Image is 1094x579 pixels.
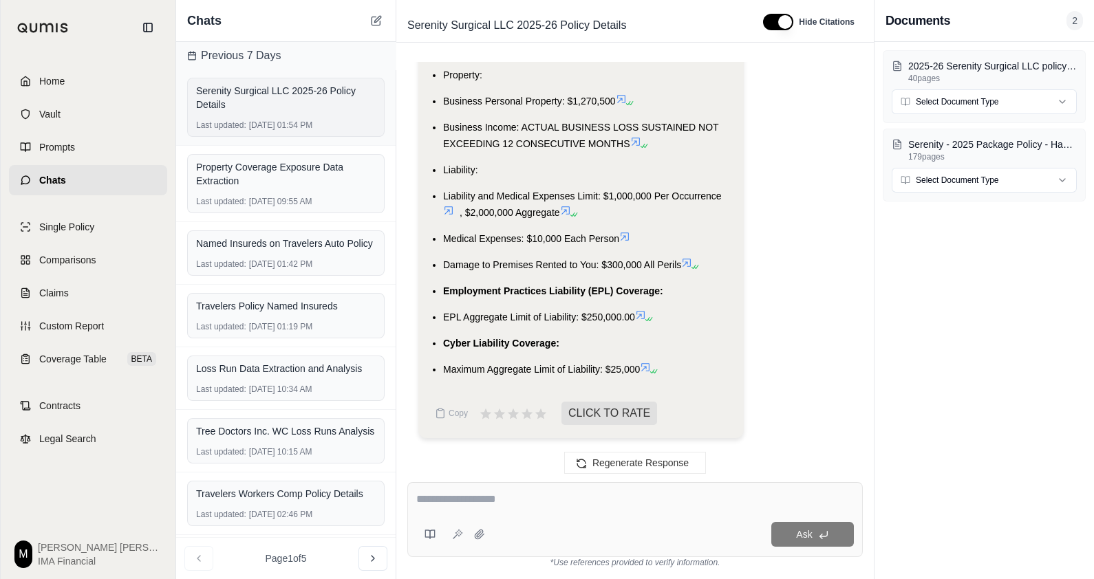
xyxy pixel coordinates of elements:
p: 40 pages [908,73,1077,84]
a: Custom Report [9,311,167,341]
a: Chats [9,165,167,195]
span: Cyber Liability Coverage: [443,338,559,349]
div: M [14,540,32,568]
span: Property: [443,69,482,80]
span: Vault [39,107,61,121]
button: 2025-26 Serenity Surgical LLC policy - Medical Protective.pdf40pages [892,59,1077,84]
button: Ask [771,522,854,547]
span: Maximum Aggregate Limit of Liability: $25,000 [443,364,640,375]
span: Contracts [39,399,81,413]
span: EPL Aggregate Limit of Liability: $250,000.00 [443,312,635,323]
div: Tree Doctors Inc. WC Loss Runs Analysis [196,424,376,438]
div: Named Insureds on Travelers Auto Policy [196,237,376,250]
button: Regenerate Response [564,452,706,474]
a: Coverage TableBETA [9,344,167,374]
button: New Chat [368,12,385,29]
span: 2 [1066,11,1083,30]
a: Home [9,66,167,96]
div: [DATE] 10:15 AM [196,446,376,457]
span: Liability: [443,164,478,175]
p: 2025-26 Serenity Surgical LLC policy - Medical Protective.pdf [908,59,1077,73]
span: Last updated: [196,446,246,457]
div: Serenity Surgical LLC 2025-26 Policy Details [196,84,376,111]
a: Single Policy [9,212,167,242]
span: Legal Search [39,432,96,446]
div: Previous 7 Days [176,42,396,69]
span: Last updated: [196,509,246,520]
span: BETA [127,352,156,366]
p: Serenity - 2025 Package Policy - Hanover Insurance.pdf [908,138,1077,151]
span: CLICK TO RATE [561,402,657,425]
span: Chats [187,11,222,30]
span: Last updated: [196,259,246,270]
div: [DATE] 10:34 AM [196,384,376,395]
button: Serenity - 2025 Package Policy - Hanover Insurance.pdf179pages [892,138,1077,162]
span: Business Income: ACTUAL BUSINESS LOSS SUSTAINED NOT EXCEEDING 12 CONSECUTIVE MONTHS [443,122,718,149]
div: [DATE] 01:19 PM [196,321,376,332]
span: Coverage Table [39,352,107,366]
p: 179 pages [908,151,1077,162]
span: Last updated: [196,321,246,332]
span: Chats [39,173,66,187]
div: Travelers Workers Comp Policy Details [196,487,376,501]
div: [DATE] 01:42 PM [196,259,376,270]
div: [DATE] 02:46 PM [196,509,376,520]
span: Serenity Surgical LLC 2025-26 Policy Details [402,14,632,36]
span: Last updated: [196,120,246,131]
a: Legal Search [9,424,167,454]
span: Hide Citations [799,17,855,28]
button: Collapse sidebar [137,17,159,39]
button: Copy [429,400,473,427]
span: Liability and Medical Expenses Limit: $1,000,000 Per Occurrence [443,190,722,201]
span: Medical Expenses: $10,000 Each Person [443,233,619,244]
span: Regenerate Response [592,457,689,468]
span: Claims [39,286,69,300]
span: Comparisons [39,253,96,267]
a: Comparisons [9,245,167,275]
div: [DATE] 01:54 PM [196,120,376,131]
div: Travelers Policy Named Insureds [196,299,376,313]
span: Copy [449,408,468,419]
div: Property Coverage Exposure Data Extraction [196,160,376,188]
div: *Use references provided to verify information. [407,557,863,568]
div: Edit Title [402,14,747,36]
span: Last updated: [196,384,246,395]
span: Single Policy [39,220,94,234]
span: Page 1 of 5 [266,551,307,565]
span: Business Personal Property: $1,270,500 [443,96,616,107]
span: Damage to Premises Rented to You: $300,000 All Perils [443,259,681,270]
span: [PERSON_NAME] [PERSON_NAME] [38,540,162,554]
span: Home [39,74,65,88]
span: , $2,000,000 Aggregate [460,207,560,218]
div: Loss Run Data Extraction and Analysis [196,362,376,375]
span: IMA Financial [38,554,162,568]
span: Ask [796,529,812,540]
a: Prompts [9,132,167,162]
span: Employment Practices Liability (EPL) Coverage: [443,285,663,296]
span: Prompts [39,140,75,154]
a: Claims [9,278,167,308]
h3: Documents [886,11,950,30]
span: Last updated: [196,196,246,207]
div: [DATE] 09:55 AM [196,196,376,207]
a: Vault [9,99,167,129]
img: Qumis Logo [17,23,69,33]
a: Contracts [9,391,167,421]
span: Custom Report [39,319,104,333]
